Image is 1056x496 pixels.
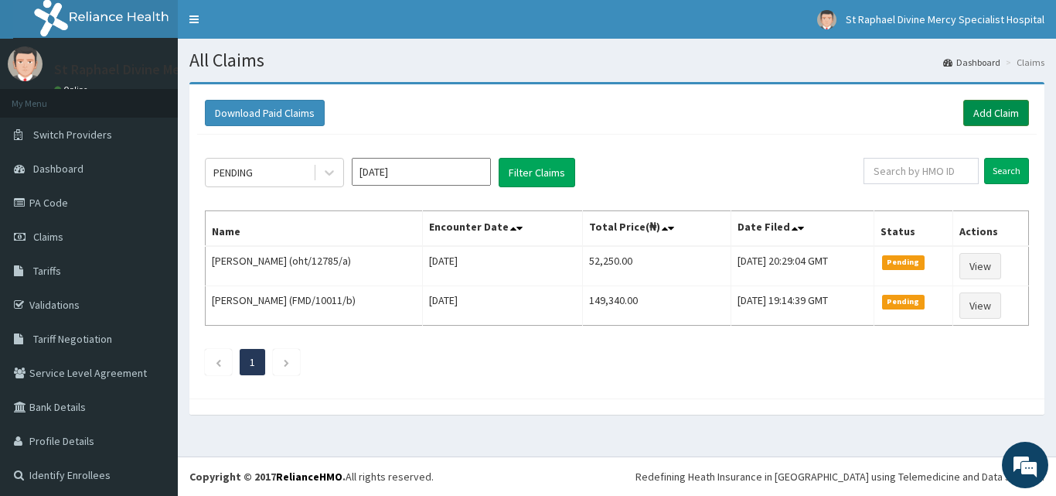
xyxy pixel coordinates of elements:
[635,469,1044,484] div: Redefining Heath Insurance in [GEOGRAPHIC_DATA] using Telemedicine and Data Science!
[499,158,575,187] button: Filter Claims
[8,46,43,81] img: User Image
[963,100,1029,126] a: Add Claim
[952,211,1028,247] th: Actions
[731,246,874,286] td: [DATE] 20:29:04 GMT
[731,286,874,326] td: [DATE] 19:14:39 GMT
[943,56,1000,69] a: Dashboard
[846,12,1044,26] span: St Raphael Divine Mercy Specialist Hospital
[178,457,1056,496] footer: All rights reserved.
[422,211,582,247] th: Encounter Date
[283,355,290,369] a: Next page
[422,246,582,286] td: [DATE]
[206,246,423,286] td: [PERSON_NAME] (oht/12785/a)
[206,211,423,247] th: Name
[54,63,315,77] p: St Raphael Divine Mercy Specialist Hospital
[422,286,582,326] td: [DATE]
[213,165,253,180] div: PENDING
[882,295,925,309] span: Pending
[250,355,255,369] a: Page 1 is your current page
[864,158,979,184] input: Search by HMO ID
[205,100,325,126] button: Download Paid Claims
[731,211,874,247] th: Date Filed
[33,230,63,244] span: Claims
[206,286,423,326] td: [PERSON_NAME] (FMD/10011/b)
[959,292,1001,319] a: View
[1002,56,1044,69] li: Claims
[33,162,83,176] span: Dashboard
[276,470,342,484] a: RelianceHMO
[33,332,112,346] span: Tariff Negotiation
[959,253,1001,279] a: View
[882,255,925,269] span: Pending
[33,264,61,278] span: Tariffs
[874,211,953,247] th: Status
[33,128,112,142] span: Switch Providers
[582,286,731,326] td: 149,340.00
[984,158,1029,184] input: Search
[189,470,346,484] strong: Copyright © 2017 .
[352,158,491,186] input: Select Month and Year
[189,50,1044,70] h1: All Claims
[817,10,836,29] img: User Image
[215,355,222,369] a: Previous page
[582,211,731,247] th: Total Price(₦)
[54,84,91,95] a: Online
[582,246,731,286] td: 52,250.00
